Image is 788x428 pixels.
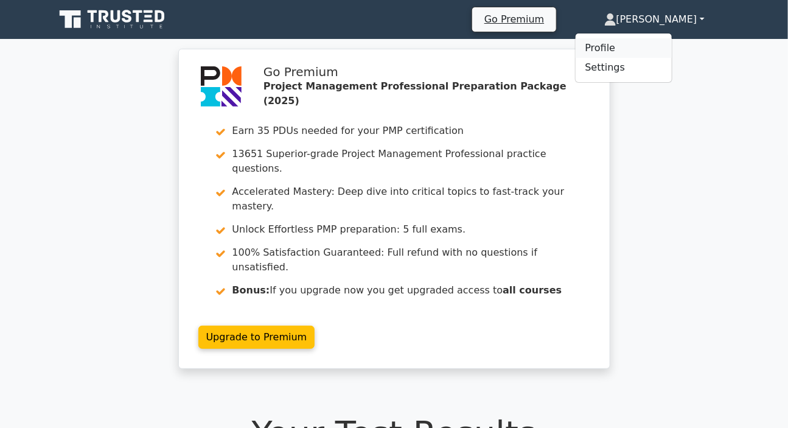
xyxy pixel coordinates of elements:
[198,326,315,349] a: Upgrade to Premium
[575,33,672,83] ul: [PERSON_NAME]
[575,7,734,32] a: [PERSON_NAME]
[576,58,672,77] a: Settings
[477,11,551,27] a: Go Premium
[576,38,672,58] a: Profile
